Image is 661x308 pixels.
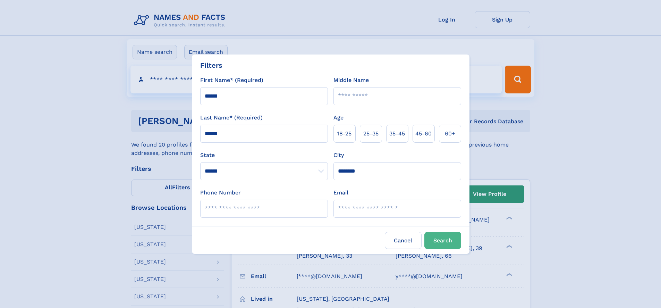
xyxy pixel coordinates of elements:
[200,60,222,70] div: Filters
[333,114,344,122] label: Age
[424,232,461,249] button: Search
[389,130,405,138] span: 35‑45
[445,130,455,138] span: 60+
[200,189,241,197] label: Phone Number
[333,151,344,159] label: City
[363,130,379,138] span: 25‑35
[200,114,263,122] label: Last Name* (Required)
[200,76,263,84] label: First Name* (Required)
[333,189,348,197] label: Email
[337,130,351,138] span: 18‑25
[333,76,369,84] label: Middle Name
[385,232,422,249] label: Cancel
[415,130,432,138] span: 45‑60
[200,151,328,159] label: State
